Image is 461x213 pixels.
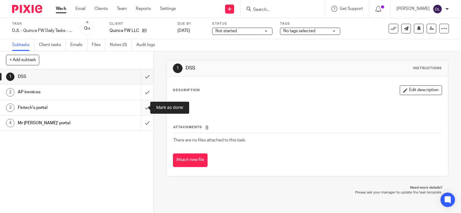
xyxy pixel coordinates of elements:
a: Team [117,6,127,12]
span: [DATE] [177,29,190,33]
h1: Mr [PERSON_NAME]' portal [18,119,96,128]
div: DJL - Quince FW Daily Tasks - Thursday [12,28,72,34]
a: Subtasks [12,39,34,51]
button: Edit description [400,85,442,95]
div: 4 [6,119,14,127]
span: Attachments [173,125,202,129]
label: Task [12,21,72,26]
input: Search [253,7,307,13]
span: Get Support [340,7,363,11]
a: Notes (0) [110,39,132,51]
span: No tags selected [283,29,315,33]
div: 3 [6,103,14,112]
h1: DSS [18,72,96,81]
a: Emails [70,39,87,51]
div: 1 [6,73,14,81]
span: There are no files attached to this task. [173,138,246,142]
button: Attach new file [173,153,208,167]
h1: DSS [186,65,320,71]
div: Instructions [413,66,442,71]
img: Pixie [12,5,42,13]
div: 0 [84,25,90,32]
label: Due by [177,21,205,26]
p: Quince FW LLC [110,28,139,34]
label: Status [212,21,272,26]
div: 2 [6,88,14,97]
a: Work [56,6,66,12]
p: [PERSON_NAME] [396,6,430,12]
a: Email [75,6,85,12]
a: Audit logs [136,39,160,51]
a: Client tasks [39,39,66,51]
h1: Fintech's portal [18,103,96,112]
p: Need more details? [173,185,442,190]
a: Settings [160,6,176,12]
a: Clients [94,6,108,12]
label: Tags [280,21,340,26]
small: /4 [87,27,90,30]
h1: AP invoices [18,88,96,97]
div: 1 [173,63,183,73]
a: Files [92,39,105,51]
p: Please ask your manager to update the task template. [173,190,442,195]
img: svg%3E [433,4,442,14]
span: Not started [215,29,237,33]
p: Description [173,88,200,93]
button: + Add subtask [6,55,39,65]
a: Reports [136,6,151,12]
label: Client [110,21,170,26]
div: DJL - Quince FW Daily Tasks - [DATE] [12,28,72,34]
